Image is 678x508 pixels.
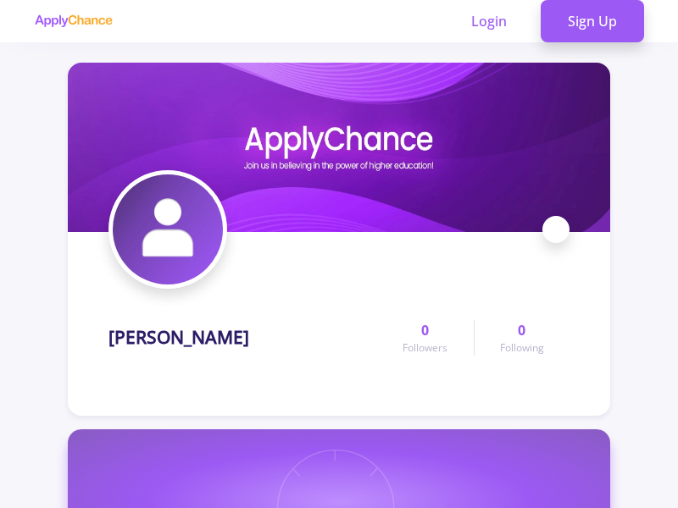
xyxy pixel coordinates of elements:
img: mina sedighiavatar [113,174,223,284]
span: Followers [403,340,447,356]
span: Following [500,340,544,356]
span: 0 [518,320,525,340]
a: 0Following [474,320,570,356]
a: 0Followers [377,320,473,356]
h1: [PERSON_NAME] [108,327,249,348]
img: mina sedighicover image [68,63,610,232]
img: applychance logo text only [34,14,113,28]
span: 0 [421,320,429,340]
